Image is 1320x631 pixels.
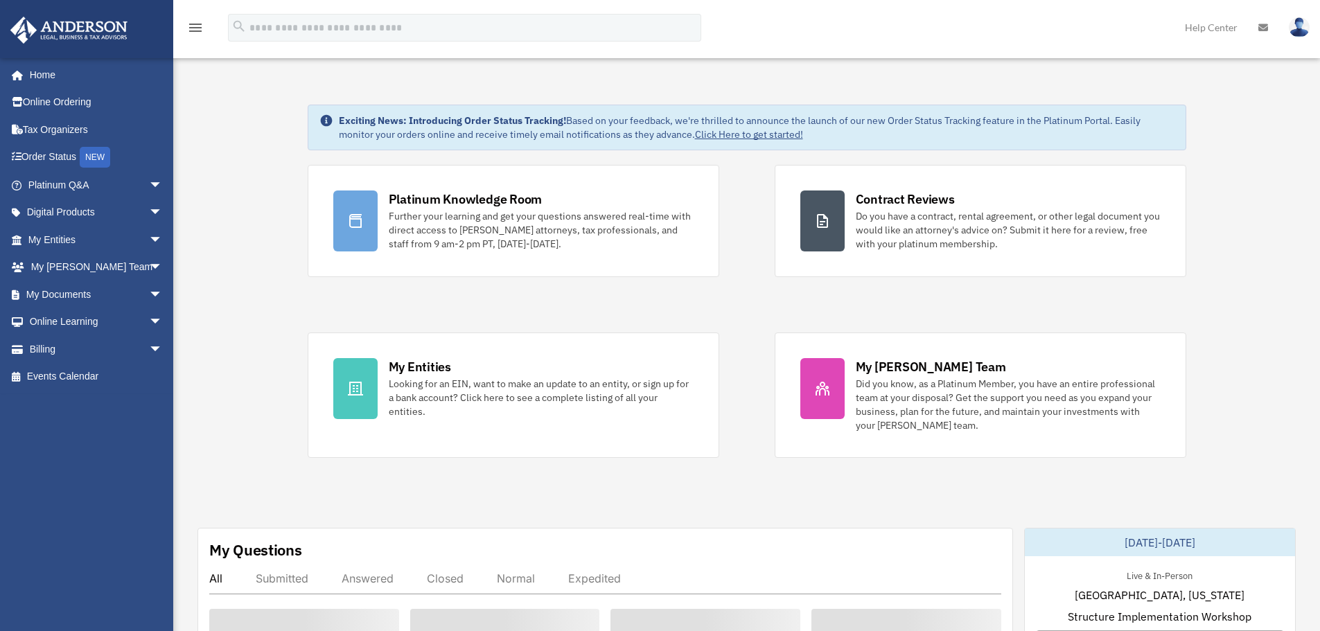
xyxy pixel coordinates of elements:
a: My Entitiesarrow_drop_down [10,226,184,254]
div: Closed [427,571,464,585]
a: Contract Reviews Do you have a contract, rental agreement, or other legal document you would like... [775,165,1186,277]
div: All [209,571,222,585]
span: arrow_drop_down [149,226,177,254]
div: [DATE]-[DATE] [1025,528,1295,556]
span: arrow_drop_down [149,254,177,282]
div: Do you have a contract, rental agreement, or other legal document you would like an attorney's ad... [856,209,1161,251]
a: Online Ordering [10,89,184,116]
a: Order StatusNEW [10,143,184,172]
i: search [231,19,247,34]
div: Contract Reviews [856,190,955,208]
div: Looking for an EIN, want to make an update to an entity, or sign up for a bank account? Click her... [389,377,694,418]
div: NEW [80,147,110,168]
span: arrow_drop_down [149,171,177,199]
div: Live & In-Person [1116,567,1204,582]
a: Platinum Q&Aarrow_drop_down [10,171,184,199]
span: arrow_drop_down [149,308,177,337]
a: Online Learningarrow_drop_down [10,308,184,336]
div: Platinum Knowledge Room [389,190,543,208]
div: Based on your feedback, we're thrilled to announce the launch of our new Order Status Tracking fe... [339,114,1174,141]
a: Platinum Knowledge Room Further your learning and get your questions answered real-time with dire... [308,165,719,277]
a: Billingarrow_drop_down [10,335,184,363]
a: menu [187,24,204,36]
a: My [PERSON_NAME] Teamarrow_drop_down [10,254,184,281]
a: Home [10,61,177,89]
a: My [PERSON_NAME] Team Did you know, as a Platinum Member, you have an entire professional team at... [775,332,1186,458]
div: Answered [342,571,394,585]
a: Events Calendar [10,363,184,391]
i: menu [187,19,204,36]
span: arrow_drop_down [149,199,177,227]
div: My Questions [209,540,302,560]
div: My Entities [389,358,451,375]
strong: Exciting News: Introducing Order Status Tracking! [339,114,566,127]
img: Anderson Advisors Platinum Portal [6,17,132,44]
a: My Documentsarrow_drop_down [10,281,184,308]
div: My [PERSON_NAME] Team [856,358,1006,375]
span: arrow_drop_down [149,335,177,364]
span: Structure Implementation Workshop [1068,608,1251,625]
img: User Pic [1289,17,1310,37]
span: [GEOGRAPHIC_DATA], [US_STATE] [1075,587,1244,603]
a: Click Here to get started! [695,128,803,141]
div: Normal [497,571,535,585]
div: Expedited [568,571,621,585]
span: arrow_drop_down [149,281,177,309]
a: Tax Organizers [10,116,184,143]
div: Further your learning and get your questions answered real-time with direct access to [PERSON_NAM... [389,209,694,251]
a: Digital Productsarrow_drop_down [10,199,184,226]
div: Did you know, as a Platinum Member, you have an entire professional team at your disposal? Get th... [856,377,1161,432]
a: My Entities Looking for an EIN, want to make an update to an entity, or sign up for a bank accoun... [308,332,719,458]
div: Submitted [256,571,308,585]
